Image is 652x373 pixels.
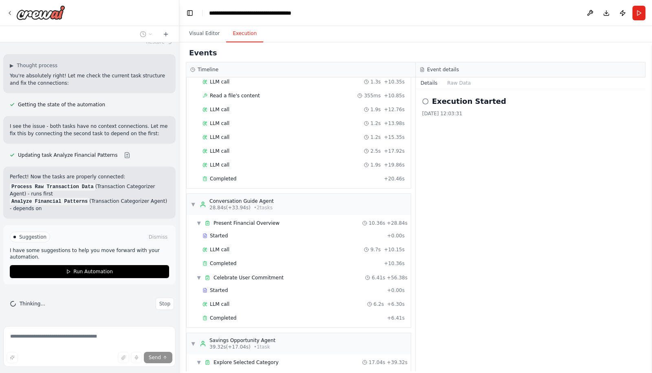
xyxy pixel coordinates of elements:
[210,134,229,140] span: LLM call
[16,5,65,20] img: Logo
[370,79,381,85] span: 1.3s
[254,344,270,350] span: • 1 task
[214,220,280,226] span: Present Financial Overview
[370,148,381,154] span: 2.5s
[210,301,229,307] span: LLM call
[372,274,385,281] span: 6.41s
[137,29,156,39] button: Switch to previous chat
[198,66,218,73] h3: Timeline
[374,301,384,307] span: 6.2s
[209,344,251,350] span: 39.32s (+17.04s)
[210,176,236,182] span: Completed
[183,25,226,42] button: Visual Editor
[226,25,263,42] button: Execution
[384,148,405,154] span: + 17.92s
[210,106,229,113] span: LLM call
[10,183,95,191] code: Process Raw Transaction Data
[19,234,46,240] span: Suggestion
[10,72,169,87] p: You're absolutely right! Let me check the current task structure and fix the connections:
[210,92,260,99] span: Read a file's content
[384,260,405,267] span: + 10.36s
[118,352,129,363] button: Upload files
[210,287,228,294] span: Started
[210,260,236,267] span: Completed
[10,183,169,197] li: (Transaction Categorizer Agent) - runs first
[159,301,170,307] span: Stop
[210,233,228,239] span: Started
[387,220,407,226] span: + 28.84s
[210,246,229,253] span: LLM call
[209,9,319,17] nav: breadcrumb
[209,198,274,204] div: Conversation Guide Agent
[18,152,117,158] span: Updating task Analyze Financial Patterns
[387,274,407,281] span: + 56.38s
[210,315,236,321] span: Completed
[191,340,196,347] span: ▼
[384,106,405,113] span: + 12.76s
[7,352,18,363] button: Improve this prompt
[432,96,506,107] h2: Execution Started
[10,123,169,137] p: I see the issue - both tasks have no context connections. Let me fix this by connecting the secon...
[210,148,229,154] span: LLM call
[20,301,45,307] span: Thinking...
[209,337,275,344] div: Savings Opportunity Agent
[416,77,443,89] button: Details
[209,204,251,211] span: 28.84s (+33.94s)
[387,359,407,366] span: + 39.32s
[370,246,381,253] span: 9.7s
[210,120,229,127] span: LLM call
[369,220,385,226] span: 10.36s
[131,352,142,363] button: Click to speak your automation idea
[384,162,405,168] span: + 19.86s
[387,287,405,294] span: + 0.00s
[10,62,57,69] button: ▶Thought process
[144,352,172,363] button: Send
[10,173,169,180] p: Perfect! Now the tasks are properly connected:
[210,79,229,85] span: LLM call
[73,268,113,275] span: Run Automation
[384,92,405,99] span: + 10.85s
[387,301,405,307] span: + 6.30s
[443,77,476,89] button: Raw Data
[10,198,89,205] code: Analyze Financial Patterns
[384,120,405,127] span: + 13.98s
[159,29,172,39] button: Start a new chat
[387,315,405,321] span: + 6.41s
[384,246,405,253] span: + 10.15s
[10,265,169,278] button: Run Automation
[147,233,169,241] button: Dismiss
[10,197,169,212] li: (Transaction Categorizer Agent) - depends on
[422,110,639,117] div: [DATE] 12:03:31
[254,204,273,211] span: • 2 task s
[184,7,196,19] button: Hide left sidebar
[10,62,13,69] span: ▶
[214,359,279,366] span: Explore Selected Category
[196,274,201,281] span: ▼
[156,298,174,310] button: Stop
[384,79,405,85] span: + 10.35s
[384,176,405,182] span: + 20.46s
[370,106,381,113] span: 1.9s
[196,359,201,366] span: ▼
[196,220,201,226] span: ▼
[189,47,217,59] h2: Events
[384,134,405,140] span: + 15.35s
[149,354,161,361] span: Send
[370,162,381,168] span: 1.9s
[214,274,284,281] span: Celebrate User Commitment
[427,66,459,73] h3: Event details
[364,92,381,99] span: 355ms
[370,120,381,127] span: 1.2s
[191,201,196,208] span: ▼
[17,62,57,69] span: Thought process
[210,162,229,168] span: LLM call
[370,134,381,140] span: 1.2s
[10,247,169,260] p: I have some suggestions to help you move forward with your automation.
[369,359,385,366] span: 17.04s
[387,233,405,239] span: + 0.00s
[18,101,105,108] span: Getting the state of the automation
